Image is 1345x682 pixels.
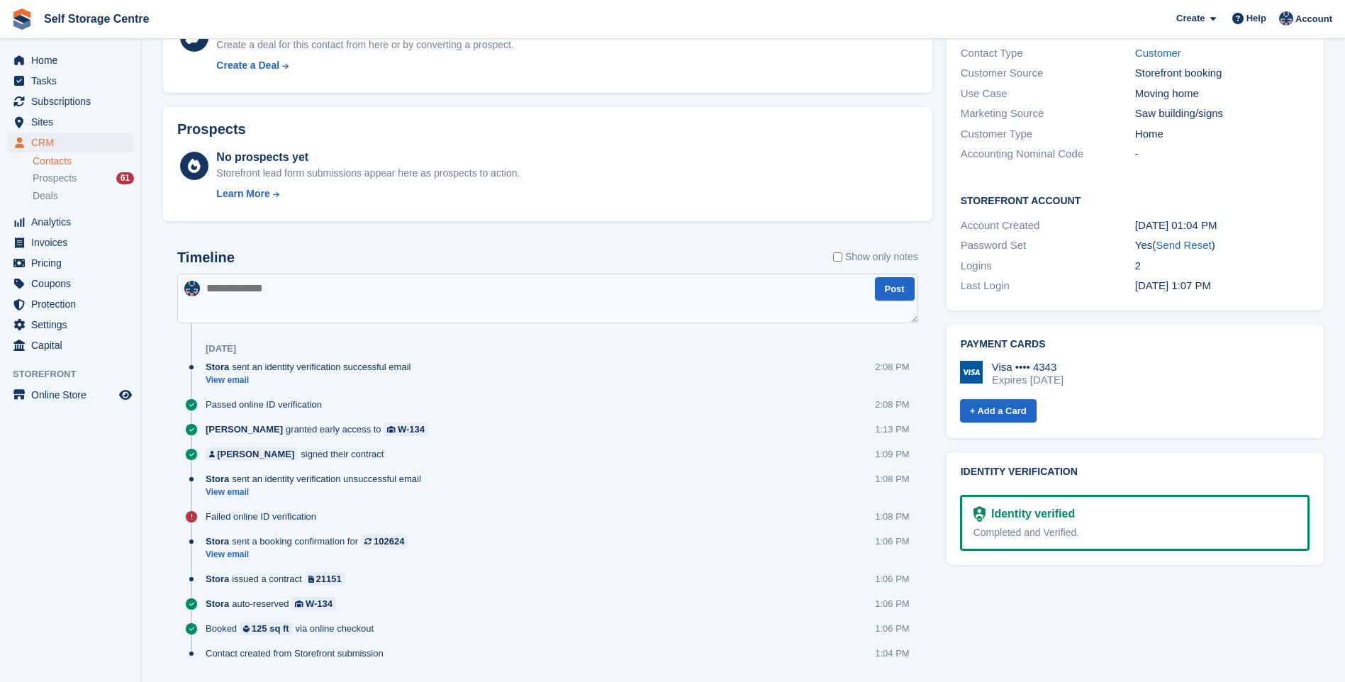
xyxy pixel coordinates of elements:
[206,572,229,586] span: Stora
[961,65,1135,82] div: Customer Source
[206,374,418,386] a: View email
[1135,106,1310,122] div: Saw building/signs
[216,58,279,73] div: Create a Deal
[206,423,283,436] span: [PERSON_NAME]
[184,281,200,296] img: Clair Cole
[252,622,289,635] div: 125 sq ft
[116,172,134,184] div: 61
[206,510,323,523] div: Failed online ID verification
[833,250,842,264] input: Show only notes
[961,193,1310,207] h2: Storefront Account
[206,343,236,354] div: [DATE]
[306,597,333,610] div: W-134
[206,423,435,436] div: granted early access to
[961,258,1135,274] div: Logins
[973,525,1296,540] div: Completed and Verified.
[206,597,343,610] div: auto-reserved
[31,315,116,335] span: Settings
[38,7,155,30] a: Self Storage Centre
[216,186,269,201] div: Learn More
[216,166,520,181] div: Storefront lead form submissions appear here as prospects to action.
[7,385,134,405] a: menu
[1152,239,1215,251] span: ( )
[216,186,520,201] a: Learn More
[7,335,134,355] a: menu
[31,385,116,405] span: Online Store
[31,133,116,152] span: CRM
[1135,258,1310,274] div: 2
[31,253,116,273] span: Pricing
[206,360,418,374] div: sent an identity verification successful email
[875,572,909,586] div: 1:06 PM
[7,233,134,252] a: menu
[961,466,1310,478] h2: Identity verification
[374,535,404,548] div: 102624
[875,472,909,486] div: 1:08 PM
[177,121,246,138] h2: Prospects
[961,86,1135,102] div: Use Case
[875,535,909,548] div: 1:06 PM
[875,597,909,610] div: 1:06 PM
[31,50,116,70] span: Home
[117,386,134,403] a: Preview store
[1246,11,1266,26] span: Help
[31,233,116,252] span: Invoices
[875,398,909,411] div: 2:08 PM
[1135,218,1310,234] div: [DATE] 01:04 PM
[986,505,1075,522] div: Identity verified
[1156,239,1211,251] a: Send Reset
[206,447,391,461] div: signed their contract
[992,374,1064,386] div: Expires [DATE]
[206,647,391,660] div: Contact created from Storefront submission
[961,146,1135,162] div: Accounting Nominal Code
[291,597,335,610] a: W-134
[875,622,909,635] div: 1:06 PM
[216,38,513,52] div: Create a deal for this contact from here or by converting a prospect.
[316,572,342,586] div: 21151
[875,277,915,301] button: Post
[7,50,134,70] a: menu
[961,106,1135,122] div: Marketing Source
[33,189,134,203] a: Deals
[206,472,229,486] span: Stora
[206,535,229,548] span: Stora
[33,155,134,168] a: Contacts
[31,274,116,294] span: Coupons
[11,9,33,30] img: stora-icon-8386f47178a22dfd0bd8f6a31ec36ba5ce8667c1dd55bd0f319d3a0aa187defe.svg
[875,647,909,660] div: 1:04 PM
[1135,146,1310,162] div: -
[206,572,352,586] div: issued a contract
[206,549,415,561] a: View email
[33,171,134,186] a: Prospects 61
[7,253,134,273] a: menu
[206,447,298,461] a: [PERSON_NAME]
[216,58,513,73] a: Create a Deal
[961,126,1135,142] div: Customer Type
[7,212,134,232] a: menu
[875,510,909,523] div: 1:08 PM
[1135,237,1310,254] div: Yes
[961,278,1135,294] div: Last Login
[31,335,116,355] span: Capital
[7,91,134,111] a: menu
[973,506,986,522] img: Identity Verification Ready
[1295,12,1332,26] span: Account
[875,447,909,461] div: 1:09 PM
[31,212,116,232] span: Analytics
[875,423,909,436] div: 1:13 PM
[7,133,134,152] a: menu
[384,423,428,436] a: W-134
[1135,279,1211,291] time: 2025-08-20 12:07:03 UTC
[7,294,134,314] a: menu
[13,367,141,381] span: Storefront
[361,535,408,548] a: 102624
[305,572,345,586] a: 21151
[206,360,229,374] span: Stora
[177,250,235,266] h2: Timeline
[875,360,909,374] div: 2:08 PM
[7,315,134,335] a: menu
[1135,126,1310,142] div: Home
[7,71,134,91] a: menu
[217,447,294,461] div: [PERSON_NAME]
[960,361,983,384] img: Visa Logo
